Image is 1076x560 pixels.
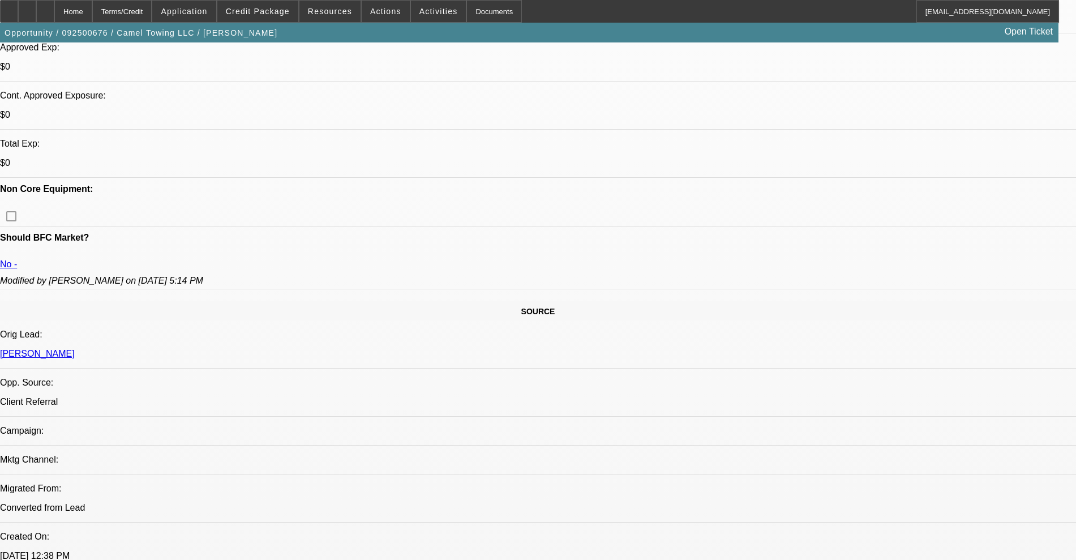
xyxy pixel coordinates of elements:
span: Activities [419,7,458,16]
span: Opportunity / 092500676 / Camel Towing LLC / [PERSON_NAME] [5,28,277,37]
button: Actions [362,1,410,22]
button: Credit Package [217,1,298,22]
button: Application [152,1,216,22]
span: SOURCE [521,307,555,316]
a: Open Ticket [1000,22,1057,41]
span: Resources [308,7,352,16]
button: Resources [299,1,361,22]
span: Actions [370,7,401,16]
span: Application [161,7,207,16]
span: Credit Package [226,7,290,16]
button: Activities [411,1,466,22]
